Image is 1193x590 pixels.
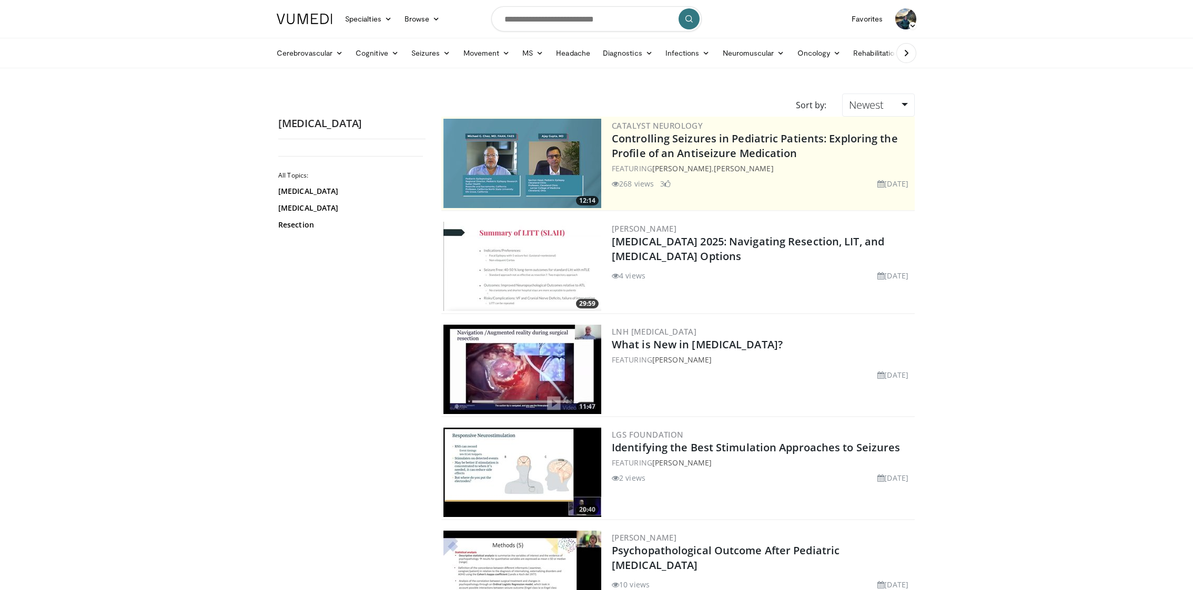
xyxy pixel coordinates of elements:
a: Controlling Seizures in Pediatric Patients: Exploring the Profile of an Antiseizure Medication [612,131,898,160]
a: [PERSON_NAME] [612,223,676,234]
a: Neuromuscular [716,43,791,64]
div: FEATURING [612,457,913,468]
a: Movement [457,43,517,64]
span: 29:59 [576,299,599,308]
a: LNH [MEDICAL_DATA] [612,326,696,337]
a: Oncology [791,43,847,64]
li: [DATE] [877,270,908,281]
a: Cerebrovascular [270,43,349,64]
a: What is New in [MEDICAL_DATA]? [612,337,783,351]
li: [DATE] [877,472,908,483]
a: LGS Foundation [612,429,684,440]
a: [PERSON_NAME] [652,458,712,468]
span: 20:40 [576,505,599,514]
a: [PERSON_NAME] [612,532,676,543]
input: Search topics, interventions [491,6,702,32]
h2: [MEDICAL_DATA] [278,117,426,130]
a: [PERSON_NAME] [714,163,773,173]
a: [PERSON_NAME] [652,355,712,365]
img: ff047b3e-e657-411a-ad03-32f5c9f95574.300x170_q85_crop-smart_upscale.jpg [443,222,601,311]
a: Headache [550,43,596,64]
a: [MEDICAL_DATA] [278,186,420,196]
a: Diagnostics [596,43,659,64]
span: 11:47 [576,402,599,411]
h2: All Topics: [278,171,423,180]
img: a880ec0d-cebc-4b0d-9ac2-7142b0939916.300x170_q85_crop-smart_upscale.jpg [443,325,601,414]
div: Sort by: [788,94,834,117]
a: [PERSON_NAME] [652,163,712,173]
a: Catalyst Neurology [612,120,703,131]
a: Browse [398,8,447,29]
li: 268 views [612,178,654,189]
a: [MEDICAL_DATA] 2025: Navigating Resection, LIT, and [MEDICAL_DATA] Options [612,234,884,263]
a: [MEDICAL_DATA] [278,203,420,213]
li: [DATE] [877,178,908,189]
a: Specialties [339,8,398,29]
a: Rehabilitation [847,43,905,64]
img: 0d6684c3-15db-43b9-8068-480cd0a1b0c7.300x170_q85_crop-smart_upscale.jpg [443,428,601,517]
img: 5e01731b-4d4e-47f8-b775-0c1d7f1e3c52.png.300x170_q85_crop-smart_upscale.jpg [443,119,601,208]
div: FEATURING , [612,163,913,174]
a: Newest [842,94,915,117]
a: Seizures [405,43,457,64]
span: 12:14 [576,196,599,205]
a: Cognitive [349,43,405,64]
a: MS [516,43,550,64]
a: Resection [278,220,420,230]
a: Psychopathological Outcome After Pediatric [MEDICAL_DATA] [612,543,840,572]
li: 4 views [612,270,645,281]
span: Newest [849,98,884,112]
a: Favorites [845,8,889,29]
a: 11:47 [443,325,601,414]
img: Avatar [895,8,916,29]
li: 10 views [612,579,650,590]
a: Infections [659,43,716,64]
li: 3 [660,178,671,189]
li: [DATE] [877,369,908,380]
li: 2 views [612,472,645,483]
li: [DATE] [877,579,908,590]
a: Identifying the Best Stimulation Approaches to Seizures [612,440,901,454]
a: 12:14 [443,119,601,208]
div: FEATURING [612,354,913,365]
img: VuMedi Logo [277,14,332,24]
a: 29:59 [443,222,601,311]
a: 20:40 [443,428,601,517]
